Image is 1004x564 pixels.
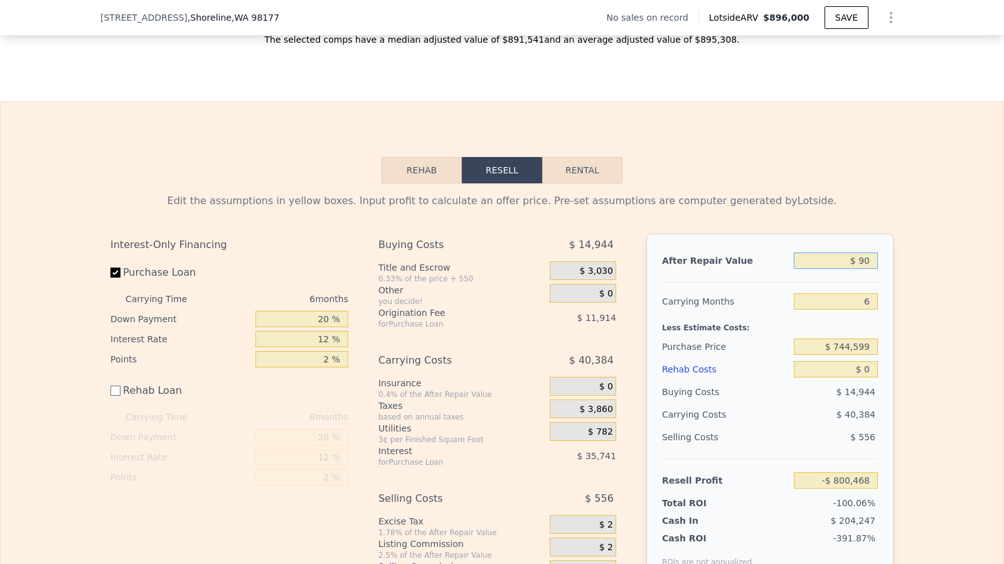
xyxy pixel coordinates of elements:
[378,538,545,550] div: Listing Commission
[662,514,740,527] div: Cash In
[579,404,612,415] span: $ 3,860
[833,498,875,508] span: -100.06%
[378,487,518,510] div: Selling Costs
[662,290,789,313] div: Carrying Months
[378,422,545,435] div: Utilities
[212,289,348,309] div: 6 months
[662,335,789,358] div: Purchase Price
[599,542,613,553] span: $ 2
[110,427,250,447] div: Down Payment
[569,234,614,256] span: $ 14,944
[110,467,250,487] div: Points
[836,409,875,420] span: $ 40,384
[378,296,545,306] div: you decide!
[378,234,518,256] div: Buying Costs
[110,261,250,284] label: Purchase Loan
[709,11,763,24] span: Lotside ARV
[662,358,789,381] div: Rehab Costs
[125,407,207,427] div: Carrying Time
[542,157,622,183] button: Rental
[110,447,250,467] div: Interest Rate
[110,193,894,209] div: Edit the assumptions in yellow boxes. Input profit to calculate an offer price. Pre-set assumptio...
[110,329,250,349] div: Interest Rate
[662,313,878,335] div: Less Estimate Costs:
[577,313,616,323] span: $ 11,914
[378,515,545,528] div: Excise Tax
[378,306,518,319] div: Origination Fee
[378,377,545,389] div: Insurance
[110,309,250,329] div: Down Payment
[662,249,789,272] div: After Repair Value
[831,516,875,526] span: $ 204,247
[125,289,207,309] div: Carrying Time
[599,519,613,531] span: $ 2
[662,469,789,492] div: Resell Profit
[212,407,348,427] div: 6 months
[662,381,789,403] div: Buying Costs
[110,349,250,369] div: Points
[378,435,545,445] div: 3¢ per Finished Square Foot
[378,261,545,274] div: Title and Escrow
[662,403,740,426] div: Carrying Costs
[382,157,462,183] button: Rehab
[110,386,120,396] input: Rehab Loan
[599,288,613,300] span: $ 0
[462,157,542,183] button: Resell
[378,274,545,284] div: 0.33% of the price + 550
[763,13,809,23] span: $896,000
[232,13,279,23] span: , WA 98177
[836,387,875,397] span: $ 14,944
[378,445,518,457] div: Interest
[378,284,545,296] div: Other
[607,11,698,24] div: No sales on record
[662,426,789,448] div: Selling Costs
[378,457,518,467] div: for Purchase Loan
[569,349,614,372] span: $ 40,384
[378,319,518,329] div: for Purchase Loan
[378,349,518,372] div: Carrying Costs
[100,11,188,24] span: [STREET_ADDRESS]
[585,487,614,510] span: $ 556
[188,11,279,24] span: , Shoreline
[579,266,612,277] span: $ 3,030
[825,6,868,29] button: SAVE
[662,532,752,545] div: Cash ROI
[110,268,120,278] input: Purchase Loan
[588,426,613,438] span: $ 782
[378,412,545,422] div: based on annual taxes
[378,528,545,538] div: 1.78% of the After Repair Value
[599,381,613,393] span: $ 0
[850,432,875,442] span: $ 556
[577,451,616,461] span: $ 35,741
[378,550,545,560] div: 2.5% of the After Repair Value
[378,389,545,399] div: 0.4% of the After Repair Value
[878,5,904,30] button: Show Options
[110,234,348,256] div: Interest-Only Financing
[833,533,875,543] span: -391.87%
[662,497,740,509] div: Total ROI
[110,379,250,402] label: Rehab Loan
[378,399,545,412] div: Taxes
